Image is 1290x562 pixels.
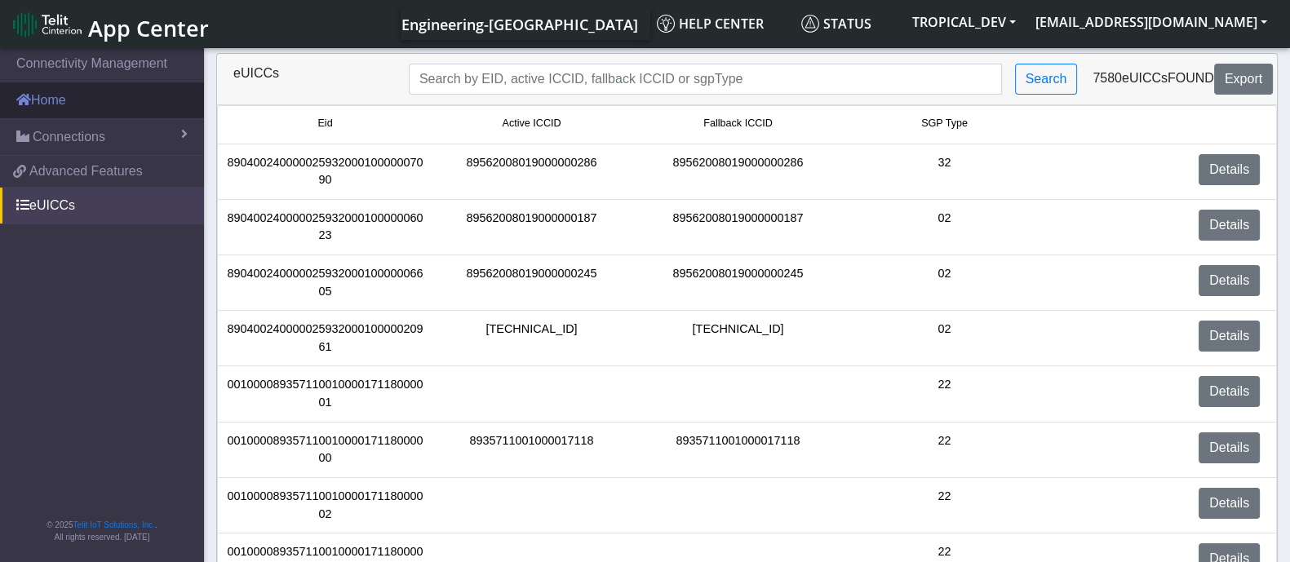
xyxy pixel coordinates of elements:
span: Advanced Features [29,162,143,181]
div: 00100008935711001000017118000002 [222,488,428,523]
div: 00100008935711001000017118000001 [222,376,428,411]
input: Search... [409,64,1002,95]
span: Active ICCID [502,116,561,131]
a: Help center [650,7,795,40]
div: 89040024000002593200010000020961 [222,321,428,356]
a: Details [1199,432,1260,463]
a: Your current platform instance [401,7,637,40]
span: Fallback ICCID [703,116,773,131]
a: Details [1199,265,1260,296]
div: 89040024000002593200010000006605 [222,265,428,300]
a: App Center [13,7,206,42]
div: 89040024000002593200010000006023 [222,210,428,245]
span: eUICCs [1122,71,1168,85]
img: status.svg [801,15,819,33]
a: Details [1199,488,1260,519]
span: Help center [657,15,764,33]
div: 02 [841,210,1048,245]
span: App Center [88,13,209,43]
div: 00100008935711001000017118000000 [222,432,428,467]
span: Eid [317,116,332,131]
div: 22 [841,376,1048,411]
div: eUICCs [221,64,397,95]
div: 89562008019000000245 [635,265,841,300]
a: Details [1199,376,1260,407]
div: 89562008019000000286 [635,154,841,189]
div: 89562008019000000187 [635,210,841,245]
span: SGP Type [921,116,968,131]
button: TROPICAL_DEV [902,7,1026,37]
div: 22 [841,488,1048,523]
span: Export [1225,72,1262,86]
button: Export [1214,64,1273,95]
div: 02 [841,265,1048,300]
div: [TECHNICAL_ID] [428,321,635,356]
span: Engineering-[GEOGRAPHIC_DATA] [401,15,638,34]
div: 22 [841,432,1048,467]
a: Status [795,7,902,40]
button: [EMAIL_ADDRESS][DOMAIN_NAME] [1026,7,1277,37]
a: Details [1199,210,1260,241]
div: 8935711001000017118 [428,432,635,467]
a: Telit IoT Solutions, Inc. [73,520,155,529]
div: 89562008019000000245 [428,265,635,300]
a: Details [1199,321,1260,352]
span: Status [801,15,871,33]
button: Search [1015,64,1078,95]
div: 8935711001000017118 [635,432,841,467]
span: found [1168,71,1214,85]
img: knowledge.svg [657,15,675,33]
div: 32 [841,154,1048,189]
div: 89562008019000000187 [428,210,635,245]
span: 7580 [1093,71,1122,85]
span: Connections [33,127,105,147]
div: 02 [841,321,1048,356]
div: 89040024000002593200010000007090 [222,154,428,189]
div: 89562008019000000286 [428,154,635,189]
a: Details [1199,154,1260,185]
img: logo-telit-cinterion-gw-new.png [13,11,82,38]
div: [TECHNICAL_ID] [635,321,841,356]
